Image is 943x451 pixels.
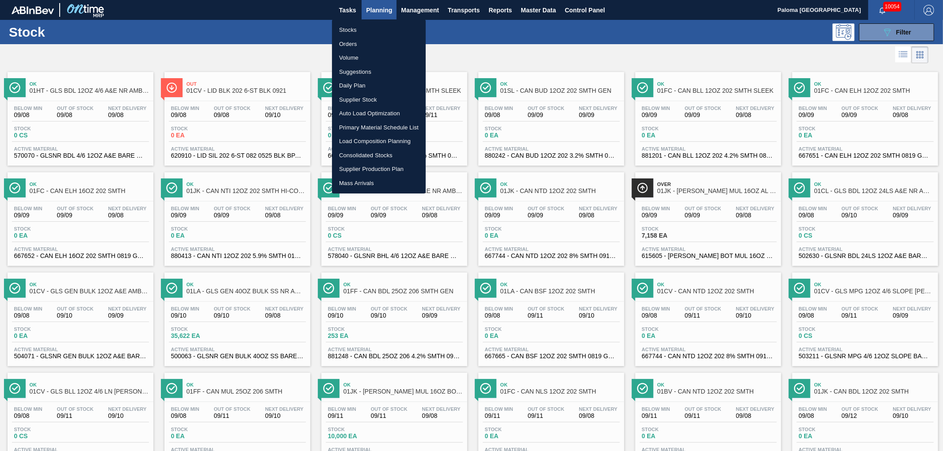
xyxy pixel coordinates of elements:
[332,106,426,121] a: Auto Load Optimization
[332,23,426,37] a: Stocks
[332,37,426,51] a: Orders
[332,93,426,107] a: Supplier Stock
[332,65,426,79] a: Suggestions
[332,51,426,65] a: Volume
[332,148,426,163] a: Consolidated Stocks
[332,121,426,135] a: Primary Material Schedule List
[332,134,426,148] a: Load Composition Planning
[332,162,426,176] a: Supplier Production Plan
[332,176,426,190] a: Mass Arrivals
[332,79,426,93] a: Daily Plan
